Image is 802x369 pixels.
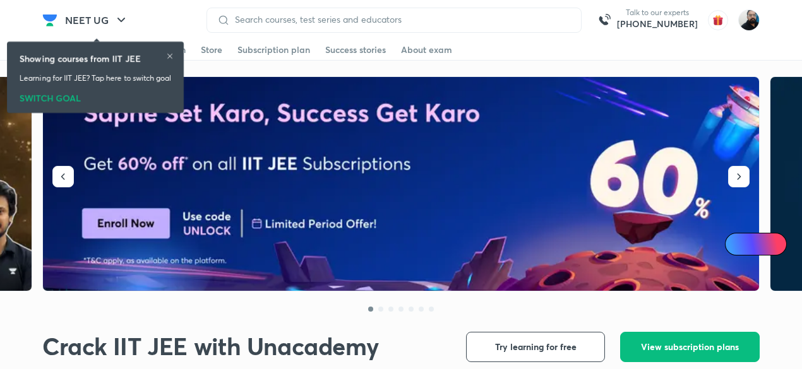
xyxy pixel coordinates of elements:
[617,8,698,18] p: Talk to our experts
[708,10,728,30] img: avatar
[42,332,378,361] h1: Crack IIT JEE with Unacademy
[201,40,222,60] a: Store
[725,233,787,255] a: Ai Doubts
[738,9,760,31] img: Sumit Kumar Agrawal
[237,40,310,60] a: Subscription plan
[57,8,136,33] button: NEET UG
[20,73,171,84] p: Learning for IIT JEE? Tap here to switch goal
[746,239,779,249] span: Ai Doubts
[20,52,141,65] h6: Showing courses from IIT JEE
[230,15,571,25] input: Search courses, test series and educators
[325,44,386,56] div: Success stories
[325,40,386,60] a: Success stories
[617,18,698,30] a: [PHONE_NUMBER]
[401,40,452,60] a: About exam
[201,44,222,56] div: Store
[733,239,743,249] img: Icon
[237,44,310,56] div: Subscription plan
[466,332,605,362] button: Try learning for free
[20,89,171,103] div: SWITCH GOAL
[592,8,617,33] img: call-us
[620,332,760,362] button: View subscription plans
[641,341,739,353] span: View subscription plans
[495,341,577,353] span: Try learning for free
[690,320,788,355] iframe: Help widget launcher
[42,13,57,28] img: Company Logo
[401,44,452,56] div: About exam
